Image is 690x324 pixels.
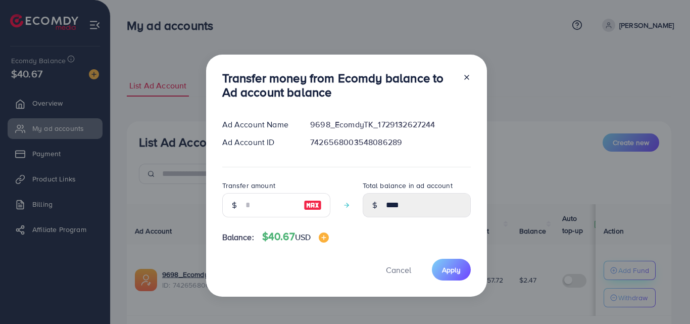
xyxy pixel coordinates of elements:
iframe: Chat [647,279,682,316]
button: Apply [432,259,471,281]
label: Transfer amount [222,180,275,191]
span: Balance: [222,232,254,243]
span: Apply [442,265,461,275]
div: 7426568003548086289 [302,136,478,148]
h4: $40.67 [262,230,329,243]
label: Total balance in ad account [363,180,453,191]
span: Cancel [386,264,411,275]
div: Ad Account Name [214,119,303,130]
button: Cancel [373,259,424,281]
img: image [319,233,329,243]
div: Ad Account ID [214,136,303,148]
div: 9698_EcomdyTK_1729132627244 [302,119,478,130]
img: image [304,199,322,211]
span: USD [295,232,311,243]
h3: Transfer money from Ecomdy balance to Ad account balance [222,71,455,100]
